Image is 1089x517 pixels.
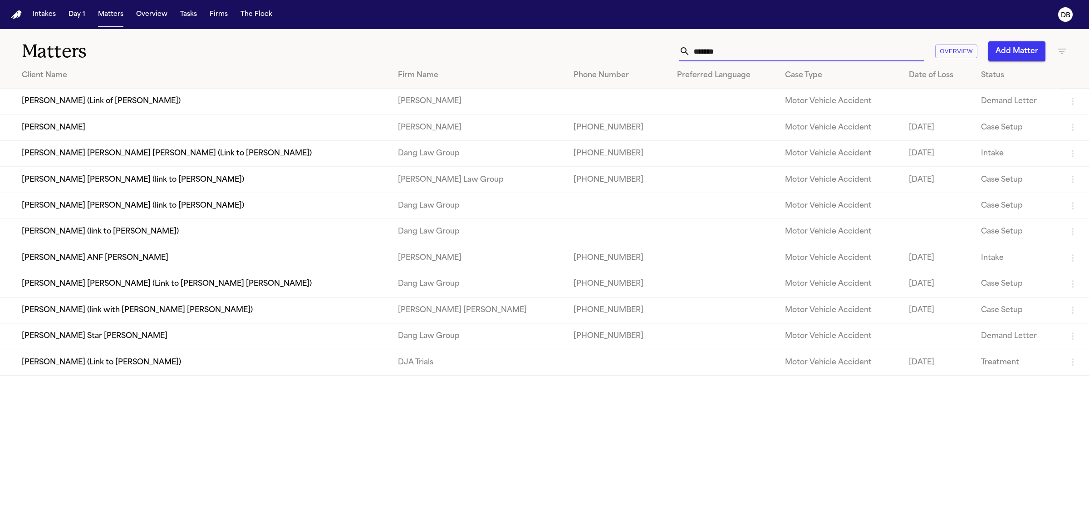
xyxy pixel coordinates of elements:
[778,167,902,193] td: Motor Vehicle Accident
[778,114,902,140] td: Motor Vehicle Accident
[11,10,22,19] img: Finch Logo
[902,349,974,375] td: [DATE]
[391,271,566,297] td: Dang Law Group
[391,323,566,349] td: Dang Law Group
[566,167,670,193] td: [PHONE_NUMBER]
[391,114,566,140] td: [PERSON_NAME]
[785,70,894,81] div: Case Type
[974,114,1060,140] td: Case Setup
[778,297,902,323] td: Motor Vehicle Accident
[22,70,383,81] div: Client Name
[566,323,670,349] td: [PHONE_NUMBER]
[778,193,902,219] td: Motor Vehicle Accident
[902,140,974,166] td: [DATE]
[132,6,171,23] button: Overview
[974,323,1060,349] td: Demand Letter
[988,41,1045,61] button: Add Matter
[974,193,1060,219] td: Case Setup
[398,70,559,81] div: Firm Name
[935,45,977,59] button: Overview
[778,245,902,271] td: Motor Vehicle Accident
[177,6,201,23] button: Tasks
[566,245,670,271] td: [PHONE_NUMBER]
[574,70,662,81] div: Phone Number
[391,193,566,219] td: Dang Law Group
[237,6,276,23] button: The Flock
[974,167,1060,193] td: Case Setup
[778,271,902,297] td: Motor Vehicle Accident
[391,245,566,271] td: [PERSON_NAME]
[677,70,770,81] div: Preferred Language
[974,297,1060,323] td: Case Setup
[22,40,335,63] h1: Matters
[391,297,566,323] td: [PERSON_NAME] [PERSON_NAME]
[391,167,566,193] td: [PERSON_NAME] Law Group
[902,271,974,297] td: [DATE]
[65,6,89,23] button: Day 1
[94,6,127,23] button: Matters
[902,114,974,140] td: [DATE]
[974,271,1060,297] td: Case Setup
[974,140,1060,166] td: Intake
[909,70,966,81] div: Date of Loss
[902,297,974,323] td: [DATE]
[902,245,974,271] td: [DATE]
[566,297,670,323] td: [PHONE_NUMBER]
[566,140,670,166] td: [PHONE_NUMBER]
[391,219,566,245] td: Dang Law Group
[778,89,902,114] td: Motor Vehicle Accident
[566,114,670,140] td: [PHONE_NUMBER]
[778,140,902,166] td: Motor Vehicle Accident
[974,219,1060,245] td: Case Setup
[11,10,22,19] a: Home
[391,140,566,166] td: Dang Law Group
[981,70,1053,81] div: Status
[206,6,231,23] button: Firms
[974,89,1060,114] td: Demand Letter
[778,323,902,349] td: Motor Vehicle Accident
[778,219,902,245] td: Motor Vehicle Accident
[974,349,1060,375] td: Treatment
[902,167,974,193] td: [DATE]
[566,271,670,297] td: [PHONE_NUMBER]
[974,245,1060,271] td: Intake
[778,349,902,375] td: Motor Vehicle Accident
[391,349,566,375] td: DJA Trials
[391,89,566,114] td: [PERSON_NAME]
[29,6,59,23] button: Intakes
